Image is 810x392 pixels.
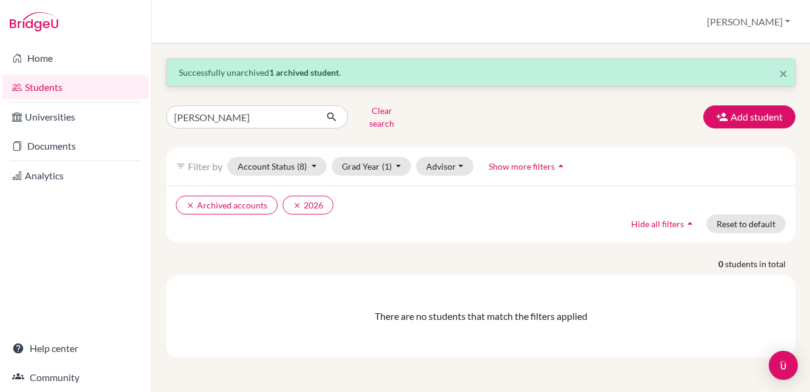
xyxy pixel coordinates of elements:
input: Find student by name... [166,105,316,128]
button: clear2026 [283,196,333,214]
span: Show more filters [489,161,555,171]
i: arrow_drop_up [684,218,696,230]
span: Hide all filters [631,219,684,229]
p: Successfully unarchived . [179,66,783,79]
button: Clear search [348,101,415,133]
button: [PERSON_NAME] [701,10,795,33]
i: filter_list [176,161,186,171]
a: Community [2,365,149,390]
button: Show more filtersarrow_drop_up [478,157,577,176]
i: arrow_drop_up [555,160,567,172]
strong: 0 [718,257,725,270]
a: Universities [2,105,149,129]
i: clear [186,201,195,210]
span: (8) [297,161,307,171]
a: Analytics [2,164,149,188]
button: Add student [703,105,795,128]
img: Bridge-U [10,12,58,32]
a: Documents [2,134,149,158]
button: Close [779,66,788,81]
button: clearArchived accounts [176,196,278,214]
a: Home [2,46,149,70]
button: Advisor [416,157,474,176]
span: (1) [382,161,392,171]
span: × [779,64,788,82]
a: Students [2,75,149,99]
button: Reset to default [706,214,786,233]
span: students in total [725,257,795,270]
button: Grad Year(1) [332,157,412,176]
span: Filter by [188,161,223,172]
strong: 1 archived student [269,67,339,78]
div: Open Intercom Messenger [769,351,798,380]
button: Account Status(8) [227,157,327,176]
i: clear [293,201,301,210]
div: There are no students that match the filters applied [176,309,786,324]
a: Help center [2,336,149,360]
button: Hide all filtersarrow_drop_up [621,214,706,233]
